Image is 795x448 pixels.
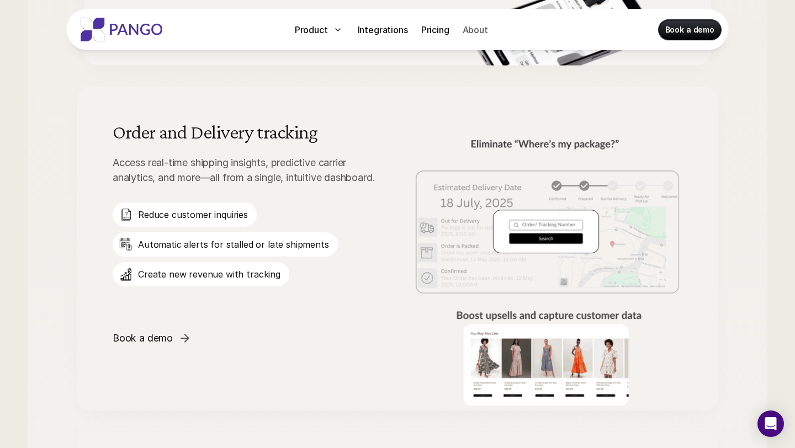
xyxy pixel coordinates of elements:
a: Integrations [353,21,412,39]
p: Access real-time shipping insights, predictive carrier analytics, and more—all from a single, int... [113,155,386,185]
p: Integrations [358,23,408,36]
p: Book a demo [665,24,714,35]
a: Order and Delivery trackingAccess real-time shipping insights, predictive carrier analytics, and ... [77,87,718,410]
a: About [458,21,492,39]
a: Book a demo [659,20,721,40]
p: Reduce customer inquiries [138,209,248,221]
p: Product [295,23,328,36]
p: Pricing [421,23,449,36]
h3: Order and Delivery tracking [113,122,386,142]
div: Open Intercom Messenger [757,410,784,437]
p: About [463,23,488,36]
a: Pricing [417,21,454,39]
img: Delivery Estimation and Branded Return Portal [409,122,683,298]
p: Create new revenue with tracking [138,268,280,280]
p: Book a demo [113,330,173,345]
p: Automatic alerts for stalled or late shipments [138,238,329,250]
span: Book a demo [113,330,192,345]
